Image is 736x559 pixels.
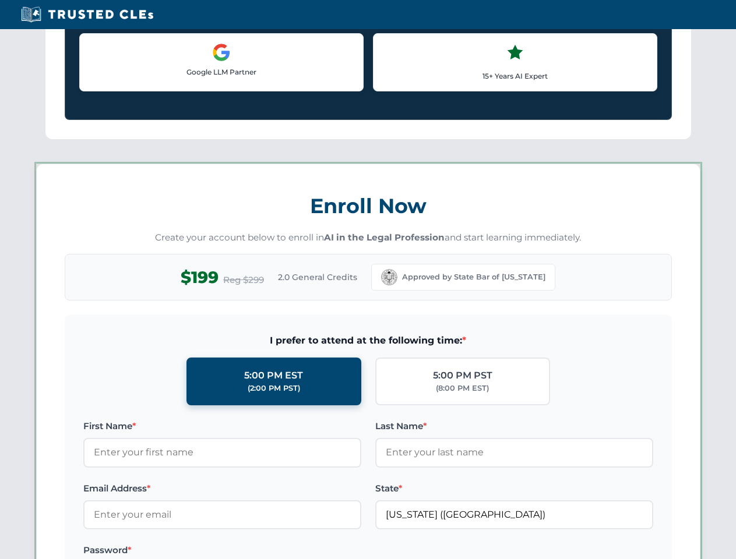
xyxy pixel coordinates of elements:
span: $199 [181,264,219,291]
input: Enter your first name [83,438,361,467]
div: 5:00 PM PST [433,368,492,383]
label: Last Name [375,419,653,433]
label: Email Address [83,482,361,496]
h3: Enroll Now [65,187,672,224]
span: Approved by State Bar of [US_STATE] [402,271,545,283]
img: California Bar [381,269,397,285]
img: Google [212,43,231,62]
input: Enter your email [83,500,361,529]
label: First Name [83,419,361,433]
span: 2.0 General Credits [278,271,357,284]
input: Enter your last name [375,438,653,467]
input: California (CA) [375,500,653,529]
span: I prefer to attend at the following time: [83,333,653,348]
span: Reg $299 [223,273,264,287]
img: Trusted CLEs [17,6,157,23]
label: Password [83,543,361,557]
strong: AI in the Legal Profession [324,232,445,243]
p: 15+ Years AI Expert [383,70,647,82]
p: Create your account below to enroll in and start learning immediately. [65,231,672,245]
div: (2:00 PM PST) [248,383,300,394]
p: Google LLM Partner [89,66,354,77]
div: 5:00 PM EST [244,368,303,383]
label: State [375,482,653,496]
div: (8:00 PM EST) [436,383,489,394]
